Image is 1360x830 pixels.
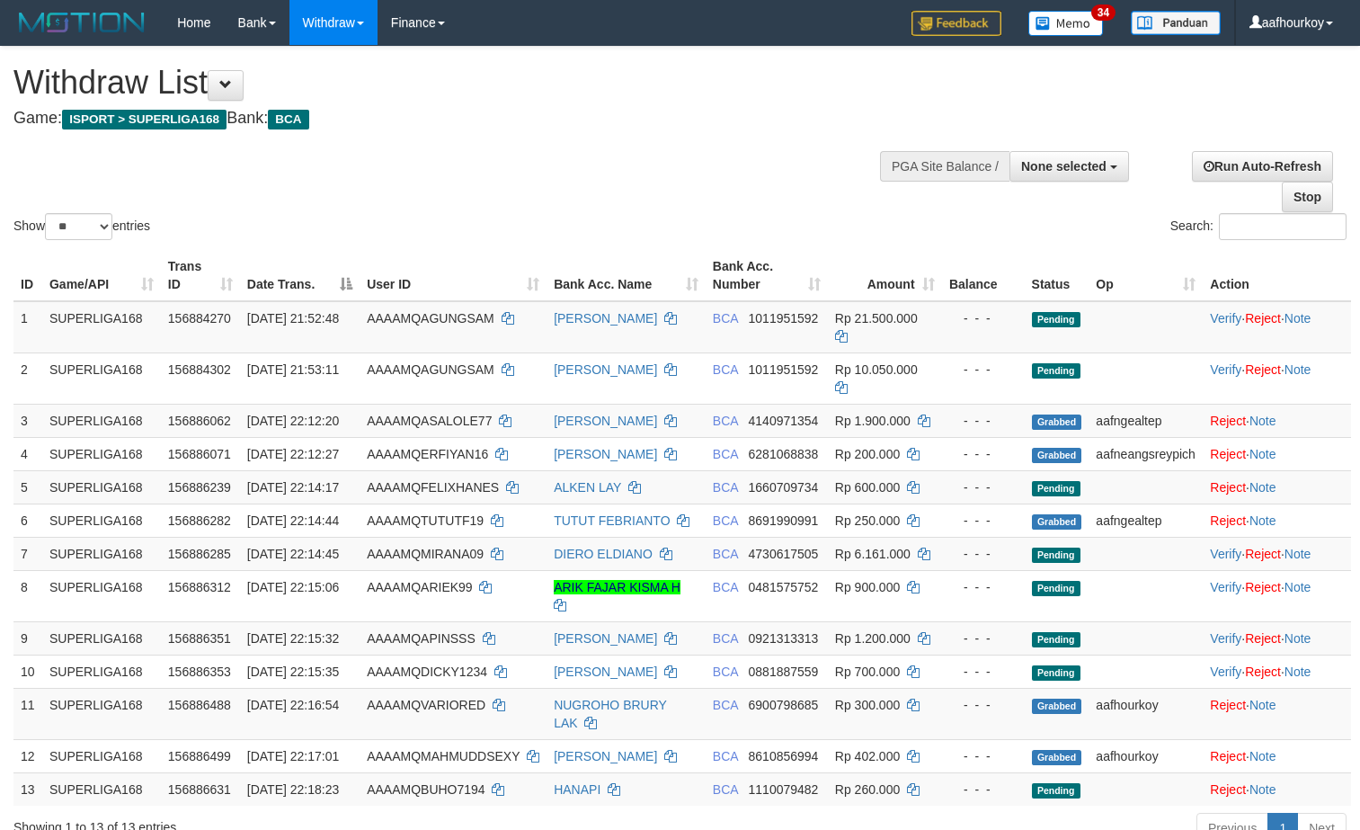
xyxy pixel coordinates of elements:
[713,749,738,763] span: BCA
[1203,570,1351,621] td: · ·
[1245,631,1281,646] a: Reject
[42,772,161,806] td: SUPERLIGA168
[949,629,1018,647] div: - - -
[13,110,889,128] h4: Game: Bank:
[749,631,819,646] span: Copy 0921313313 to clipboard
[880,151,1009,182] div: PGA Site Balance /
[835,665,900,679] span: Rp 700.000
[42,470,161,504] td: SUPERLIGA168
[1284,547,1311,561] a: Note
[713,362,738,377] span: BCA
[247,513,339,528] span: [DATE] 22:14:44
[749,414,819,428] span: Copy 4140971354 to clipboard
[13,655,42,688] td: 10
[1032,448,1082,463] span: Grabbed
[1210,311,1241,326] a: Verify
[554,311,657,326] a: [PERSON_NAME]
[713,665,738,679] span: BCA
[247,362,339,377] span: [DATE] 21:53:11
[554,698,667,730] a: NUGROHO BRURY LAK
[713,414,738,428] span: BCA
[240,250,360,301] th: Date Trans.: activate to sort column descending
[1089,504,1203,537] td: aafngealtep
[1249,414,1276,428] a: Note
[554,749,657,763] a: [PERSON_NAME]
[1032,548,1080,563] span: Pending
[42,570,161,621] td: SUPERLIGA168
[1210,447,1246,461] a: Reject
[1245,580,1281,594] a: Reject
[706,250,828,301] th: Bank Acc. Number: activate to sort column ascending
[828,250,942,301] th: Amount: activate to sort column ascending
[1028,11,1104,36] img: Button%20Memo.svg
[1210,782,1246,797] a: Reject
[1284,665,1311,679] a: Note
[168,698,231,712] span: 156886488
[1282,182,1333,212] a: Stop
[713,698,738,712] span: BCA
[367,447,488,461] span: AAAAMQERFIYAN16
[367,631,476,646] span: AAAAMQAPINSSS
[1170,213,1347,240] label: Search:
[1203,301,1351,353] td: · ·
[1032,363,1080,379] span: Pending
[1249,447,1276,461] a: Note
[713,580,738,594] span: BCA
[42,688,161,739] td: SUPERLIGA168
[835,513,900,528] span: Rp 250.000
[835,362,918,377] span: Rp 10.050.000
[42,504,161,537] td: SUPERLIGA168
[554,547,653,561] a: DIERO ELDIANO
[367,665,487,679] span: AAAAMQDICKY1234
[1089,739,1203,772] td: aafhourkoy
[835,580,900,594] span: Rp 900.000
[168,631,231,646] span: 156886351
[835,631,911,646] span: Rp 1.200.000
[13,621,42,655] td: 9
[949,445,1018,463] div: - - -
[168,513,231,528] span: 156886282
[42,621,161,655] td: SUPERLIGA168
[911,11,1001,36] img: Feedback.jpg
[161,250,240,301] th: Trans ID: activate to sort column ascending
[1089,404,1203,437] td: aafngealtep
[1203,739,1351,772] td: ·
[247,414,339,428] span: [DATE] 22:12:20
[367,480,499,495] span: AAAAMQFELIXHANES
[554,480,621,495] a: ALKEN LAY
[247,698,339,712] span: [DATE] 22:16:54
[168,414,231,428] span: 156886062
[949,747,1018,765] div: - - -
[554,447,657,461] a: [PERSON_NAME]
[247,311,339,326] span: [DATE] 21:52:48
[13,301,42,353] td: 1
[749,749,819,763] span: Copy 8610856994 to clipboard
[949,545,1018,563] div: - - -
[749,547,819,561] span: Copy 4730617505 to clipboard
[168,665,231,679] span: 156886353
[360,250,547,301] th: User ID: activate to sort column ascending
[749,782,819,797] span: Copy 1110079482 to clipboard
[247,665,339,679] span: [DATE] 22:15:35
[13,570,42,621] td: 8
[835,311,918,326] span: Rp 21.500.000
[45,213,112,240] select: Showentries
[1210,749,1246,763] a: Reject
[367,698,485,712] span: AAAAMQVARIORED
[1203,537,1351,570] td: · ·
[367,362,494,377] span: AAAAMQAGUNGSAM
[13,250,42,301] th: ID
[1032,783,1080,799] span: Pending
[367,749,520,763] span: AAAAMQMAHMUDDSEXY
[247,749,339,763] span: [DATE] 22:17:01
[168,311,231,326] span: 156884270
[1219,213,1347,240] input: Search:
[1089,688,1203,739] td: aafhourkoy
[1089,250,1203,301] th: Op: activate to sort column ascending
[1245,547,1281,561] a: Reject
[1203,504,1351,537] td: ·
[949,663,1018,681] div: - - -
[168,362,231,377] span: 156884302
[1210,665,1241,679] a: Verify
[13,504,42,537] td: 6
